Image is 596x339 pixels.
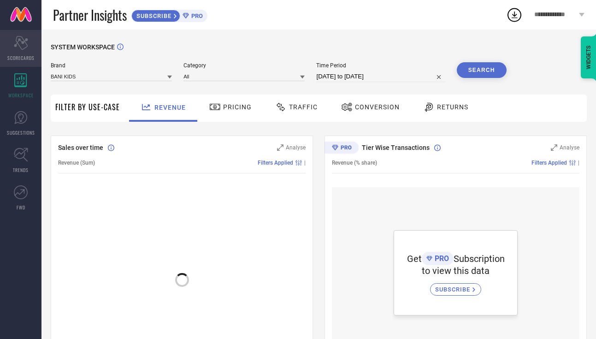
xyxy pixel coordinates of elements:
[531,160,567,166] span: Filters Applied
[132,12,174,19] span: SUBSCRIBE
[286,144,306,151] span: Analyse
[277,144,283,151] svg: Zoom
[53,6,127,24] span: Partner Insights
[355,103,400,111] span: Conversion
[7,54,35,61] span: SCORECARDS
[58,160,95,166] span: Revenue (Sum)
[316,71,445,82] input: Select time period
[435,286,472,293] span: SUBSCRIBE
[17,204,25,211] span: FWD
[551,144,557,151] svg: Zoom
[506,6,523,23] div: Open download list
[8,92,34,99] span: WORKSPACE
[422,265,490,276] span: to view this data
[454,253,505,264] span: Subscription
[7,129,35,136] span: SUGGESTIONS
[258,160,293,166] span: Filters Applied
[51,43,115,51] span: SYSTEM WORKSPACE
[189,12,203,19] span: PRO
[304,160,306,166] span: |
[560,144,579,151] span: Analyse
[131,7,207,22] a: SUBSCRIBEPRO
[58,144,103,151] span: Sales over time
[432,254,449,263] span: PRO
[578,160,579,166] span: |
[325,142,359,155] div: Premium
[457,62,507,78] button: Search
[289,103,318,111] span: Traffic
[437,103,468,111] span: Returns
[154,104,186,111] span: Revenue
[55,101,120,113] span: Filter By Use-Case
[51,62,172,69] span: Brand
[430,276,481,296] a: SUBSCRIBE
[407,253,422,264] span: Get
[362,144,430,151] span: Tier Wise Transactions
[223,103,252,111] span: Pricing
[13,167,29,173] span: TRENDS
[316,62,445,69] span: Time Period
[332,160,377,166] span: Revenue (% share)
[183,62,305,69] span: Category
